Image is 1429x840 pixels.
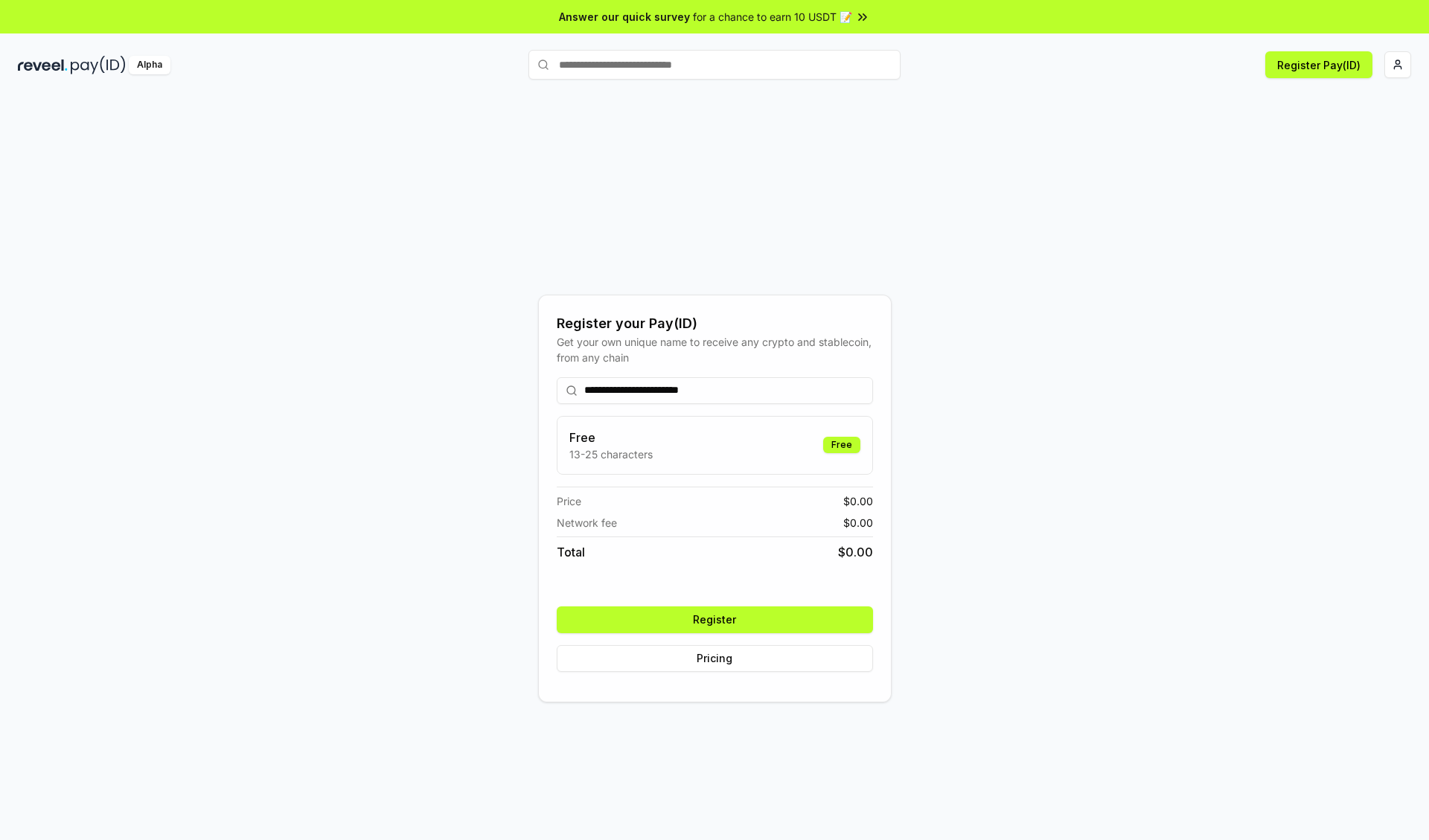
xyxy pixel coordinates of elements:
[557,606,873,633] button: Register
[557,645,873,672] button: Pricing
[557,334,873,365] div: Get your own unique name to receive any crypto and stablecoin, from any chain
[557,313,873,334] div: Register your Pay(ID)
[557,493,581,509] span: Price
[557,543,585,561] span: Total
[559,9,690,25] span: Answer our quick survey
[1265,51,1372,78] button: Register Pay(ID)
[843,515,873,530] span: $ 0.00
[843,493,873,509] span: $ 0.00
[557,515,617,530] span: Network fee
[71,56,126,74] img: pay_id
[838,543,873,561] span: $ 0.00
[569,446,653,462] p: 13-25 characters
[693,9,852,25] span: for a chance to earn 10 USDT 📝
[823,437,860,453] div: Free
[18,56,68,74] img: reveel_dark
[569,429,653,446] h3: Free
[129,56,170,74] div: Alpha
